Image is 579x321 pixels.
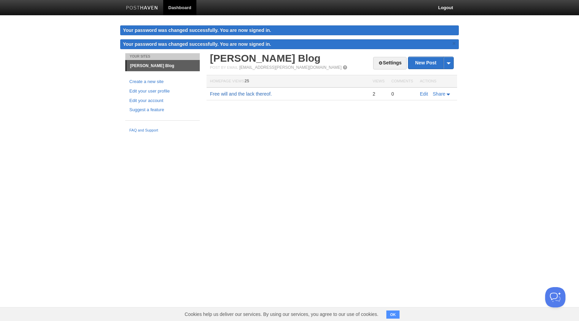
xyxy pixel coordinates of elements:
a: [PERSON_NAME] Blog [127,60,200,71]
span: Cookies help us deliver our services. By using our services, you agree to our use of cookies. [178,307,385,321]
th: Comments [388,75,416,88]
a: Free will and the lack thereof. [210,91,272,97]
div: Your password was changed successfully. You are now signed in. [120,25,459,35]
a: Edit your user profile [129,88,196,95]
img: Posthaven-bar [126,6,158,11]
span: Your password was changed successfully. You are now signed in. [123,41,271,47]
a: Suggest a feature [129,106,196,114]
li: Your Sites [125,53,200,60]
a: Edit your account [129,97,196,104]
a: × [451,39,457,48]
a: [PERSON_NAME] Blog [210,53,321,64]
span: Share [433,91,445,97]
a: New Post [408,57,453,69]
span: 25 [244,79,249,83]
a: FAQ and Support [129,127,196,134]
iframe: Help Scout Beacon - Open [545,287,565,307]
button: OK [386,310,400,319]
div: 2 [372,91,384,97]
span: Post by Email [210,65,238,69]
th: Homepage Views [207,75,369,88]
th: Actions [416,75,457,88]
a: Edit [420,91,428,97]
a: [EMAIL_ADDRESS][PERSON_NAME][DOMAIN_NAME] [239,65,342,70]
a: Create a new site [129,78,196,85]
th: Views [369,75,388,88]
a: Settings [373,57,407,69]
div: 0 [391,91,413,97]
